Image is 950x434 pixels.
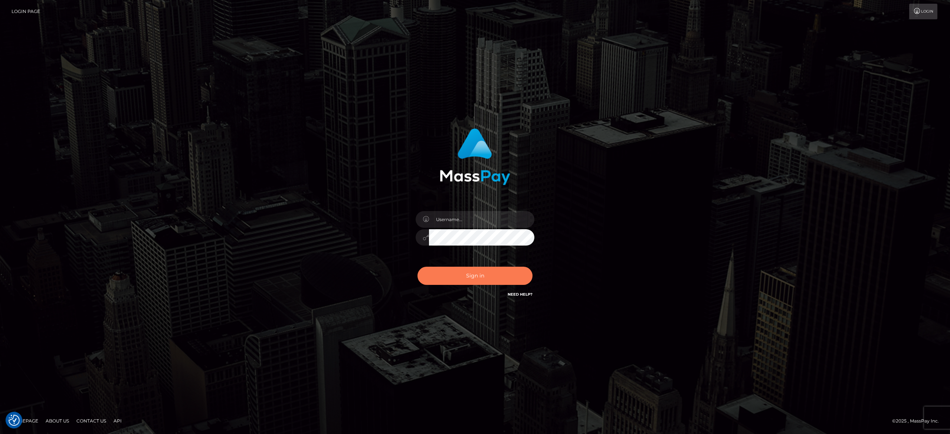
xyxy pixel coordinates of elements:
img: MassPay Login [440,128,510,185]
a: Login Page [12,4,40,19]
a: Contact Us [73,415,109,427]
a: Need Help? [508,292,533,297]
a: Homepage [8,415,41,427]
button: Consent Preferences [9,415,20,426]
a: Login [909,4,937,19]
button: Sign in [417,267,533,285]
a: About Us [43,415,72,427]
div: © 2025 , MassPay Inc. [892,417,944,425]
input: Username... [429,211,534,228]
a: API [111,415,125,427]
img: Revisit consent button [9,415,20,426]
